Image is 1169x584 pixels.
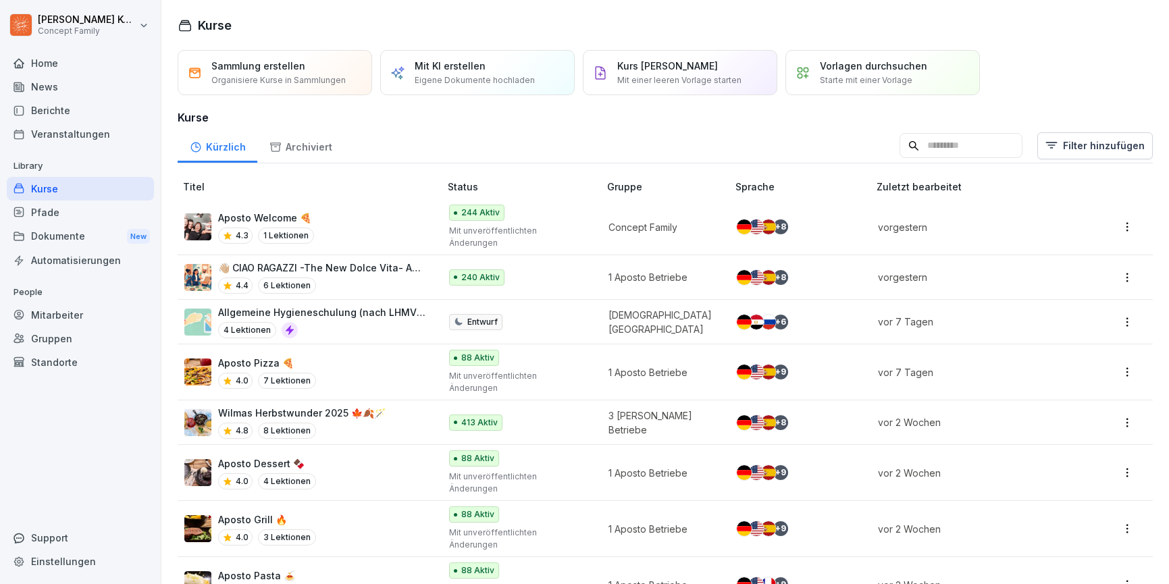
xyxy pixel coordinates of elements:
p: 4.3 [236,230,249,242]
p: 88 Aktiv [461,352,494,364]
p: Aposto Dessert 🍫 [218,456,316,471]
h1: Kurse [198,16,232,34]
p: 88 Aktiv [461,564,494,577]
a: Einstellungen [7,550,154,573]
p: 6 Lektionen [258,277,316,294]
p: 88 Aktiv [461,452,494,464]
img: de.svg [737,270,752,285]
p: Eigene Dokumente hochladen [415,74,535,86]
a: Berichte [7,99,154,122]
img: zdf6t78pvavi3ul80ru0toxn.png [184,359,211,386]
a: Archiviert [257,128,344,163]
img: us.svg [749,465,764,480]
img: us.svg [749,521,764,536]
p: 4.4 [236,280,249,292]
img: us.svg [749,365,764,379]
img: nd4b1tirm1npcr6pqfaw4ldb.png [184,264,211,291]
p: Mit einer leeren Vorlage starten [617,74,742,86]
img: es.svg [761,270,776,285]
img: de.svg [737,415,752,430]
p: 8 Lektionen [258,423,316,439]
p: 4.0 [236,475,249,487]
div: + 9 [773,521,788,536]
div: + 6 [773,315,788,329]
p: vor 2 Wochen [878,522,1066,536]
p: 4 Lektionen [258,473,316,489]
a: DokumenteNew [7,224,154,249]
p: Library [7,155,154,177]
a: Kürzlich [178,128,257,163]
p: vor 7 Tagen [878,315,1066,329]
p: 4 Lektionen [218,322,276,338]
p: 240 Aktiv [461,271,500,284]
p: 1 Aposto Betriebe [608,270,714,284]
p: Titel [183,180,442,194]
div: Support [7,526,154,550]
a: Gruppen [7,327,154,350]
img: us.svg [749,219,764,234]
p: vorgestern [878,270,1066,284]
img: rj0yud9yw1p9s21ly90334le.png [184,459,211,486]
p: vor 2 Wochen [878,466,1066,480]
a: News [7,75,154,99]
a: Standorte [7,350,154,374]
p: Sammlung erstellen [211,59,305,73]
p: 1 Aposto Betriebe [608,522,714,536]
img: dmzxxe2j9k7mju1g9zq5wdzb.png [184,213,211,240]
p: Vorlagen durchsuchen [820,59,927,73]
p: 3 [PERSON_NAME] Betriebe [608,408,714,437]
p: Mit unveröffentlichten Änderungen [449,527,586,551]
p: Concept Family [608,220,714,234]
p: 1 Aposto Betriebe [608,365,714,379]
p: Gruppe [607,180,730,194]
a: Home [7,51,154,75]
a: Kurse [7,177,154,201]
img: eg.svg [749,315,764,329]
p: Organisiere Kurse in Sammlungen [211,74,346,86]
img: es.svg [761,219,776,234]
img: es.svg [761,415,776,430]
a: Pfade [7,201,154,224]
div: + 9 [773,465,788,480]
img: de.svg [737,365,752,379]
p: 4.0 [236,531,249,543]
p: Aposto Pasta 🍝 [218,568,316,583]
img: gxsnf7ygjsfsmxd96jxi4ufn.png [184,309,211,336]
p: Concept Family [38,26,136,36]
img: de.svg [737,521,752,536]
p: 👋🏼 CIAO RAGAZZI -The New Dolce Vita- Apostorelaunch [218,261,426,275]
p: Aposto Grill 🔥 [218,512,316,527]
a: Veranstaltungen [7,122,154,146]
a: Mitarbeiter [7,303,154,327]
h3: Kurse [178,109,1153,126]
img: ru.svg [761,315,776,329]
p: Mit unveröffentlichten Änderungen [449,471,586,495]
img: de.svg [737,219,752,234]
img: us.svg [749,415,764,430]
p: [DEMOGRAPHIC_DATA] [GEOGRAPHIC_DATA] [608,308,714,336]
img: de.svg [737,465,752,480]
img: es.svg [761,465,776,480]
p: 4.0 [236,375,249,387]
p: Starte mit einer Vorlage [820,74,912,86]
p: Mit KI erstellen [415,59,486,73]
p: Mit unveröffentlichten Änderungen [449,225,586,249]
button: Filter hinzufügen [1037,132,1153,159]
img: es.svg [761,521,776,536]
img: us.svg [749,270,764,285]
div: + 8 [773,270,788,285]
p: vor 2 Wochen [878,415,1066,429]
p: Allgemeine Hygieneschulung (nach LHMV §4) [218,305,426,319]
p: [PERSON_NAME] Komarov [38,14,136,26]
img: v746e0paqtf9obk4lsso3w1h.png [184,409,211,436]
